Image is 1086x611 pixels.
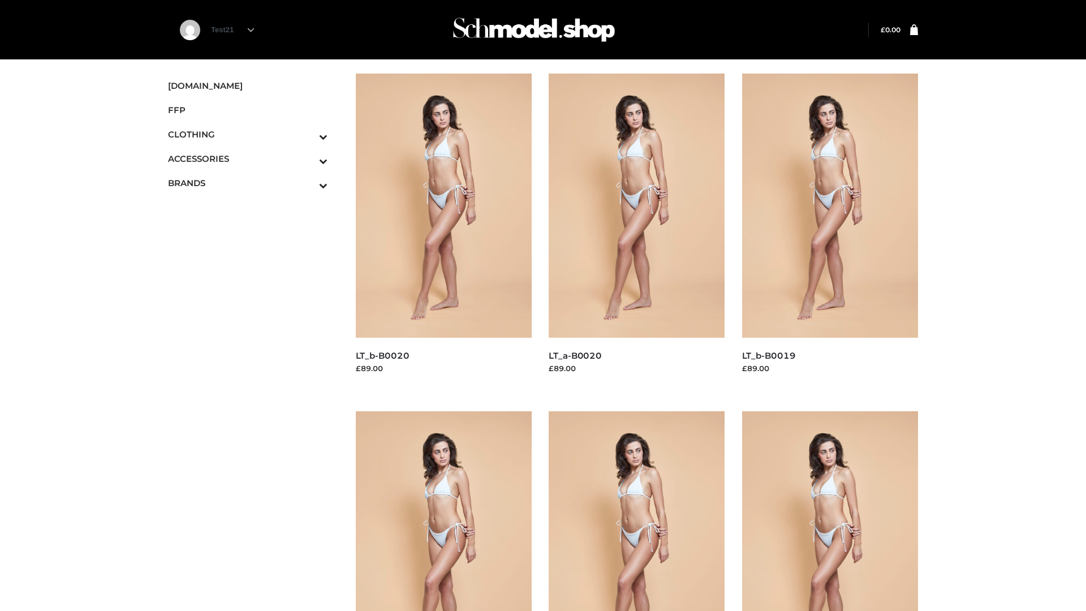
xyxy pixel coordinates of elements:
div: £89.00 [742,363,919,374]
button: Toggle Submenu [288,122,327,147]
button: Toggle Submenu [288,171,327,195]
a: FFP [168,98,327,122]
span: BRANDS [168,177,327,190]
a: Test21 [211,25,254,34]
a: LT_b-B0020 [356,350,410,361]
div: £89.00 [356,363,532,374]
a: ACCESSORIESToggle Submenu [168,147,327,171]
a: Read more [356,376,398,385]
a: CLOTHINGToggle Submenu [168,122,327,147]
img: Schmodel Admin 964 [449,7,619,52]
span: CLOTHING [168,128,327,141]
span: ACCESSORIES [168,152,327,165]
a: LT_a-B0020 [549,350,602,361]
span: £ [881,25,885,34]
a: [DOMAIN_NAME] [168,74,327,98]
a: BRANDSToggle Submenu [168,171,327,195]
span: [DOMAIN_NAME] [168,79,327,92]
div: £89.00 [549,363,725,374]
a: LT_b-B0019 [742,350,796,361]
a: £0.00 [881,25,900,34]
button: Toggle Submenu [288,147,327,171]
span: FFP [168,104,327,117]
a: Read more [549,376,591,385]
bdi: 0.00 [881,25,900,34]
a: Read more [742,376,784,385]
